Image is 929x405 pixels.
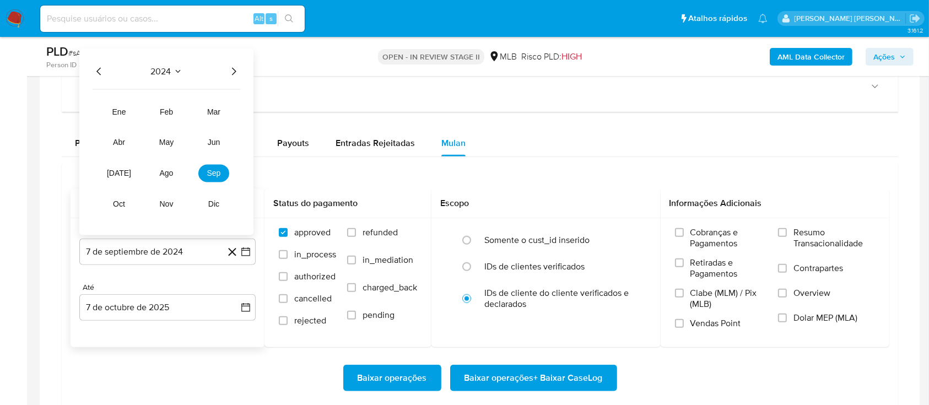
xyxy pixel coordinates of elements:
b: PLD [46,42,68,60]
b: Person ID [46,60,77,70]
a: 846b55adb2de81fe0b90cfaa0e198af8 [79,60,204,70]
button: search-icon [278,11,300,26]
span: 3.161.2 [908,26,923,35]
span: Risco PLD: [521,51,582,63]
a: Sair [909,13,921,24]
button: AML Data Collector [770,48,852,66]
b: AML Data Collector [777,48,845,66]
span: Ações [873,48,895,66]
p: OPEN - IN REVIEW STAGE II [378,49,484,64]
span: s [269,13,273,24]
span: # sA3Lzwxna3f50qWLpwWTQG4W [68,47,185,58]
p: alessandra.barbosa@mercadopago.com [795,13,906,24]
span: HIGH [561,50,582,63]
span: Atalhos rápidos [688,13,747,24]
span: Alt [255,13,263,24]
div: MLB [489,51,517,63]
button: Ações [866,48,914,66]
input: Pesquise usuários ou casos... [40,12,305,26]
a: Notificações [758,14,768,23]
